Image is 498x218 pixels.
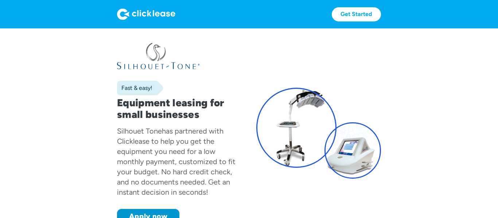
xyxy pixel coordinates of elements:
div: Fast & easy! [117,84,152,92]
a: Get Started [332,7,381,21]
div: has partnered with Clicklease to help you get the equipment you need for a low monthly payment, c... [117,127,236,197]
img: Logo [117,8,175,20]
h1: Equipment leasing for small businesses [117,97,242,120]
div: Silhouet Tone [117,127,162,135]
